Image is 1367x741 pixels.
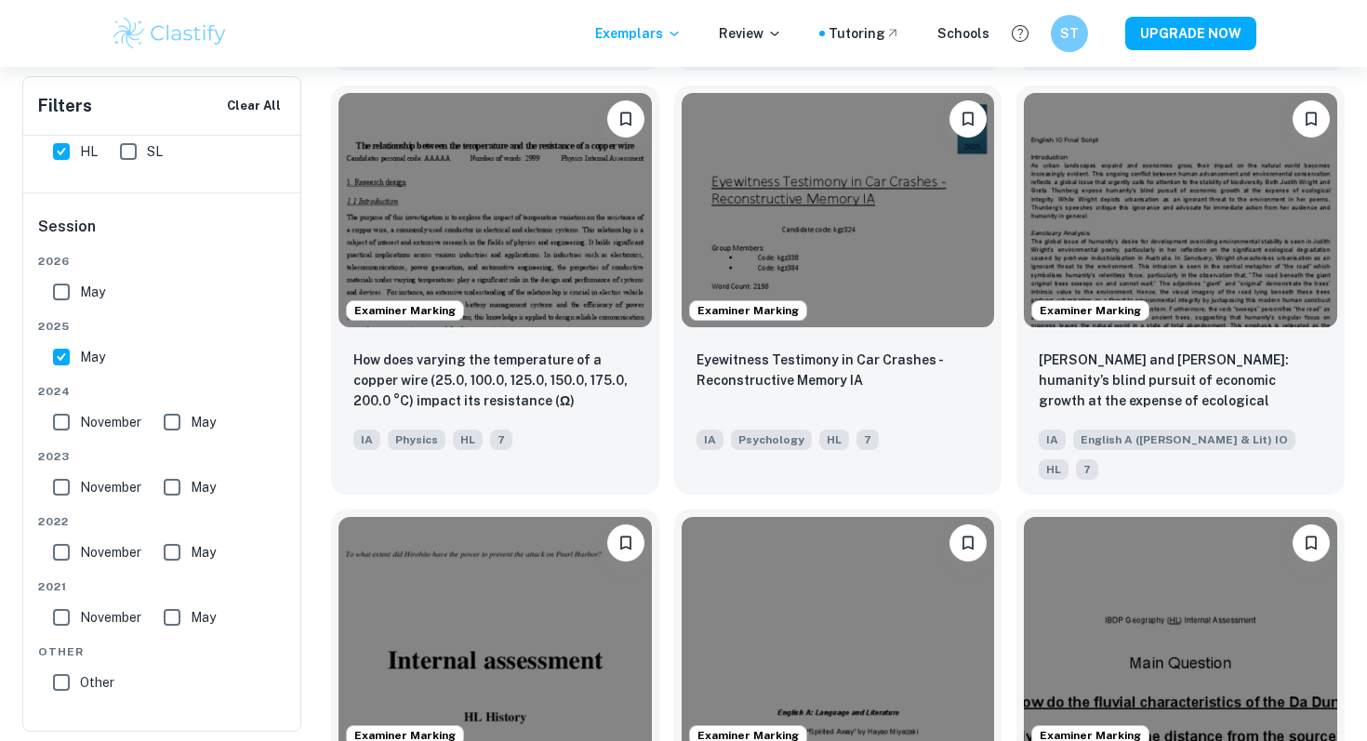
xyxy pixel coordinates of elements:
span: Other [38,643,287,660]
a: Examiner MarkingBookmarkHow does varying the temperature of a copper wire (25.0, 100.0, 125.0, 15... [331,86,659,495]
p: Review [719,23,782,44]
span: 2022 [38,513,287,530]
span: 7 [856,430,879,450]
h6: ST [1059,23,1081,44]
span: HL [819,430,849,450]
span: 2025 [38,318,287,335]
span: May [191,607,216,628]
a: Examiner MarkingBookmarkJudith Wright and Greta Thunberg: humanity’s blind pursuit of economic gr... [1016,86,1345,495]
button: UPGRADE NOW [1125,17,1256,50]
span: Other [80,672,114,693]
span: IA [697,430,723,450]
span: Examiner Marking [1032,302,1148,319]
span: 2023 [38,448,287,465]
button: Bookmark [1293,524,1330,562]
span: November [80,542,141,562]
button: Bookmark [1293,100,1330,138]
span: Examiner Marking [347,302,463,319]
img: Physics IA example thumbnail: How does varying the temperature of a co [338,93,652,327]
span: Examiner Marking [690,302,806,319]
span: 7 [490,430,512,450]
a: Examiner MarkingBookmarkEyewitness Testimony in Car Crashes - Reconstructive Memory IAIAPsycholog... [674,86,1002,495]
span: 2021 [38,578,287,595]
a: Schools [937,23,989,44]
span: Physics [388,430,445,450]
span: 2024 [38,383,287,400]
span: May [80,282,105,302]
span: May [80,347,105,367]
span: HL [453,430,483,450]
a: Tutoring [829,23,900,44]
button: Bookmark [607,100,644,138]
img: Psychology IA example thumbnail: Eyewitness Testimony in Car Crashes - Re [682,93,995,327]
span: 2026 [38,253,287,270]
span: May [191,412,216,432]
img: English A (Lang & Lit) IO IA example thumbnail: Judith Wright and Greta Thunberg: humani [1024,93,1337,327]
button: Bookmark [949,524,987,562]
span: Psychology [731,430,812,450]
button: Bookmark [607,524,644,562]
button: Clear All [222,92,285,120]
span: IA [353,430,380,450]
span: IA [1039,430,1066,450]
span: 7 [1076,459,1098,480]
h6: Session [38,216,287,253]
span: November [80,477,141,497]
p: How does varying the temperature of a copper wire (25.0, 100.0, 125.0, 150.0, 175.0, 200.0 °C) im... [353,350,637,413]
span: November [80,607,141,628]
button: Bookmark [949,100,987,138]
span: HL [1039,459,1068,480]
span: May [191,477,216,497]
span: May [191,542,216,562]
button: ST [1051,15,1088,52]
img: Clastify logo [111,15,229,52]
span: HL [80,141,98,162]
p: Judith Wright and Greta Thunberg: humanity’s blind pursuit of economic growth at the expense of e... [1039,350,1322,413]
h6: Filters [38,93,92,119]
button: Help and Feedback [1004,18,1036,49]
span: English A ([PERSON_NAME] & Lit) IO [1073,430,1295,450]
p: Exemplars [595,23,682,44]
p: Eyewitness Testimony in Car Crashes - Reconstructive Memory IA [697,350,980,390]
span: November [80,412,141,432]
span: SL [147,141,163,162]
